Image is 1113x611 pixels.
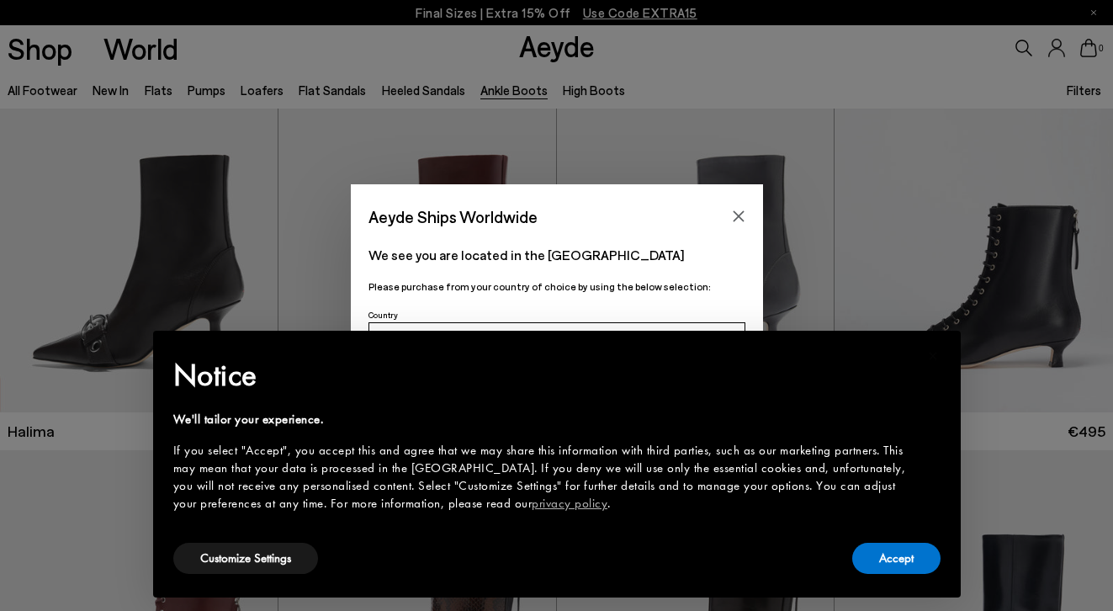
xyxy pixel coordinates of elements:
span: Country [368,310,398,320]
button: Accept [852,543,941,574]
div: We'll tailor your experience. [173,411,914,428]
div: If you select "Accept", you accept this and agree that we may share this information with third p... [173,442,914,513]
span: Aeyde Ships Worldwide [368,202,538,231]
button: Customize Settings [173,543,318,574]
a: privacy policy [532,495,607,512]
span: × [928,343,939,369]
button: Close [726,204,751,229]
button: Close this notice [914,336,954,376]
p: Please purchase from your country of choice by using the below selection: [368,279,745,295]
h2: Notice [173,353,914,397]
p: We see you are located in the [GEOGRAPHIC_DATA] [368,245,745,265]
